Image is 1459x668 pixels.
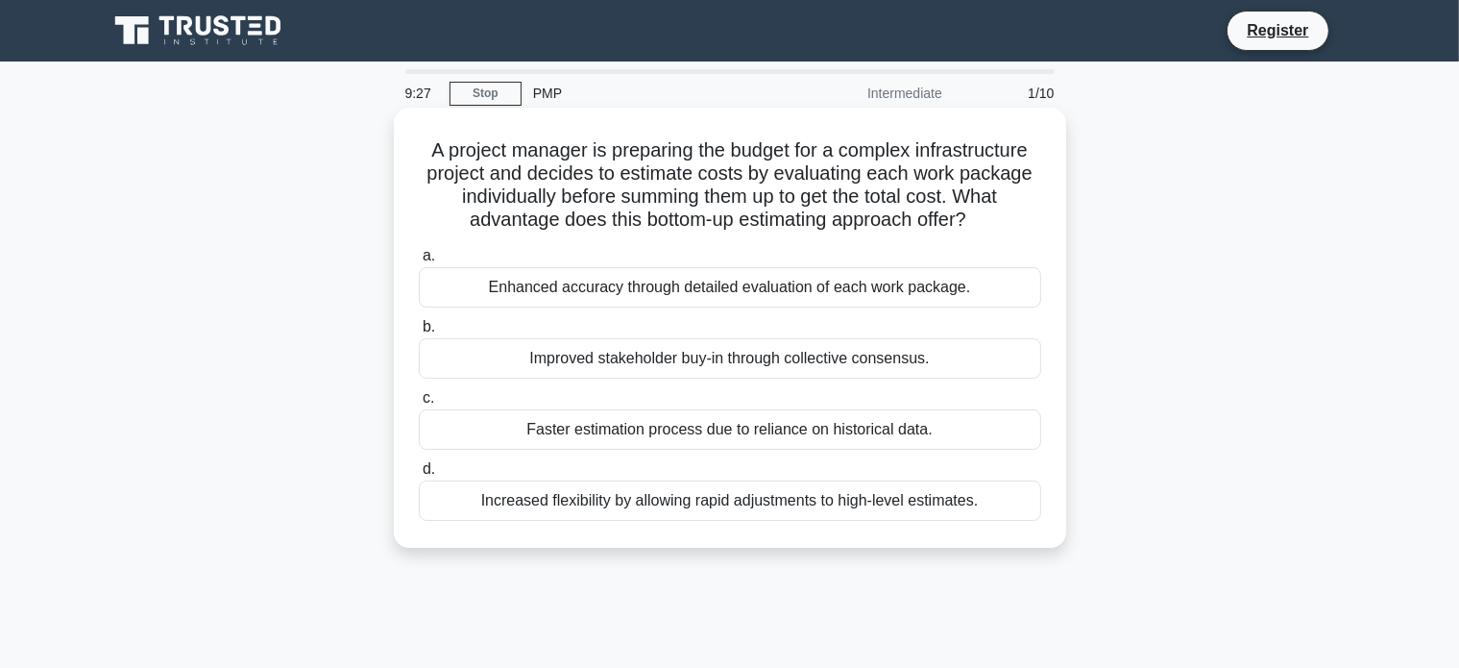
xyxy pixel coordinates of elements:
div: 9:27 [394,74,450,112]
a: Stop [450,82,522,106]
div: 1/10 [954,74,1066,112]
span: c. [423,389,434,406]
a: Register [1235,18,1320,42]
h5: A project manager is preparing the budget for a complex infrastructure project and decides to est... [417,138,1043,233]
div: Intermediate [786,74,954,112]
div: PMP [522,74,786,112]
span: d. [423,460,435,477]
span: a. [423,247,435,263]
span: b. [423,318,435,334]
div: Increased flexibility by allowing rapid adjustments to high-level estimates. [419,481,1041,521]
div: Improved stakeholder buy-in through collective consensus. [419,338,1041,379]
div: Enhanced accuracy through detailed evaluation of each work package. [419,267,1041,308]
div: Faster estimation process due to reliance on historical data. [419,409,1041,450]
